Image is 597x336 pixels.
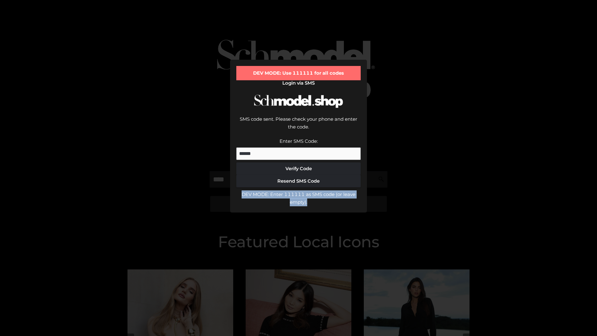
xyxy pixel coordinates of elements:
div: DEV MODE: Enter 111111 as SMS code (or leave empty). [236,190,361,206]
button: Resend SMS Code [236,175,361,187]
h2: Login via SMS [236,80,361,86]
img: Schmodel Logo [252,89,345,114]
div: SMS code sent. Please check your phone and enter the code. [236,115,361,137]
label: Enter SMS Code: [280,138,318,144]
div: DEV MODE: Use 111111 for all codes [236,66,361,80]
button: Verify Code [236,162,361,175]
